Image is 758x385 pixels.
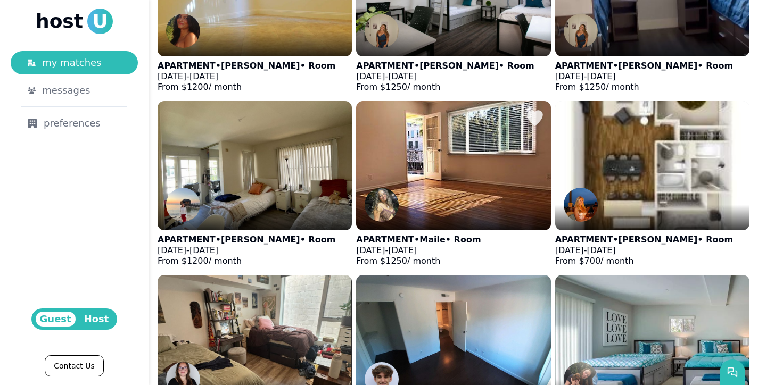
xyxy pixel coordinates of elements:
a: hostU [36,9,113,34]
span: [DATE] [158,71,186,81]
p: APARTMENT • [PERSON_NAME] • Room [356,61,534,71]
p: APARTMENT • [PERSON_NAME] • Room [555,61,733,71]
span: my matches [42,55,101,70]
span: [DATE] [555,71,584,81]
a: preferences [11,112,138,135]
div: preferences [28,116,121,131]
p: - [158,245,335,256]
span: Guest [36,312,76,327]
p: From $ 1200 / month [158,256,335,266]
a: messages [11,79,138,102]
p: - [356,71,534,82]
p: From $ 700 / month [555,256,733,266]
p: - [555,245,733,256]
img: Olivia Goodreau avatar [564,188,598,222]
p: From $ 1200 / month [158,82,335,93]
span: [DATE] [388,245,417,255]
span: [DATE] [158,245,186,255]
p: APARTMENT • [PERSON_NAME] • Room [158,61,335,71]
p: From $ 1250 / month [356,256,481,266]
p: APARTMENT • Maile • Room [356,235,481,245]
span: [DATE] [587,245,616,255]
p: APARTMENT • [PERSON_NAME] • Room [158,235,335,245]
p: APARTMENT • [PERSON_NAME] • Room [555,235,733,245]
span: [DATE] [356,245,385,255]
img: Juliana Gidwani avatar [166,14,200,48]
img: APARTMENT [555,101,749,231]
span: host [36,11,83,32]
span: [DATE] [190,245,218,255]
img: Lindsey Fitzpatrick avatar [166,188,200,222]
span: U [87,9,113,34]
img: APARTMENT [347,95,561,237]
span: Host [80,312,113,327]
img: APARTMENT [158,101,352,231]
span: [DATE] [356,71,385,81]
span: [DATE] [190,71,218,81]
a: APARTMENTOlivia Goodreau avatarAPARTMENT•[PERSON_NAME]• Room[DATE]-[DATE]From $700/ month [555,101,749,271]
p: From $ 1250 / month [555,82,733,93]
span: [DATE] [555,245,584,255]
a: APARTMENTMaile Smith avatarAPARTMENT•Maile• Room[DATE]-[DATE]From $1250/ month [356,101,550,271]
img: Maile Smith avatar [365,188,399,222]
img: Kendall Armstrong avatar [564,14,598,48]
a: my matches [11,51,138,74]
p: From $ 1250 / month [356,82,534,93]
p: - [555,71,733,82]
a: Contact Us [45,355,103,376]
span: [DATE] [587,71,616,81]
p: - [158,71,335,82]
p: - [356,245,481,256]
span: messages [42,83,90,98]
img: Kendall Armstrong avatar [365,14,399,48]
a: APARTMENTLindsey Fitzpatrick avatarAPARTMENT•[PERSON_NAME]• Room[DATE]-[DATE]From $1200/ month [158,101,352,271]
span: [DATE] [388,71,417,81]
